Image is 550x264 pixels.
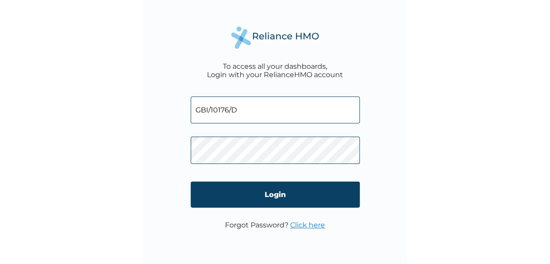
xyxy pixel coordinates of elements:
[290,221,325,229] a: Click here
[191,97,360,123] input: Email address or HMO ID
[231,26,319,49] img: Reliance Health's Logo
[191,182,360,208] input: Login
[225,221,325,229] p: Forgot Password?
[207,62,343,79] div: To access all your dashboards, Login with your RelianceHMO account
